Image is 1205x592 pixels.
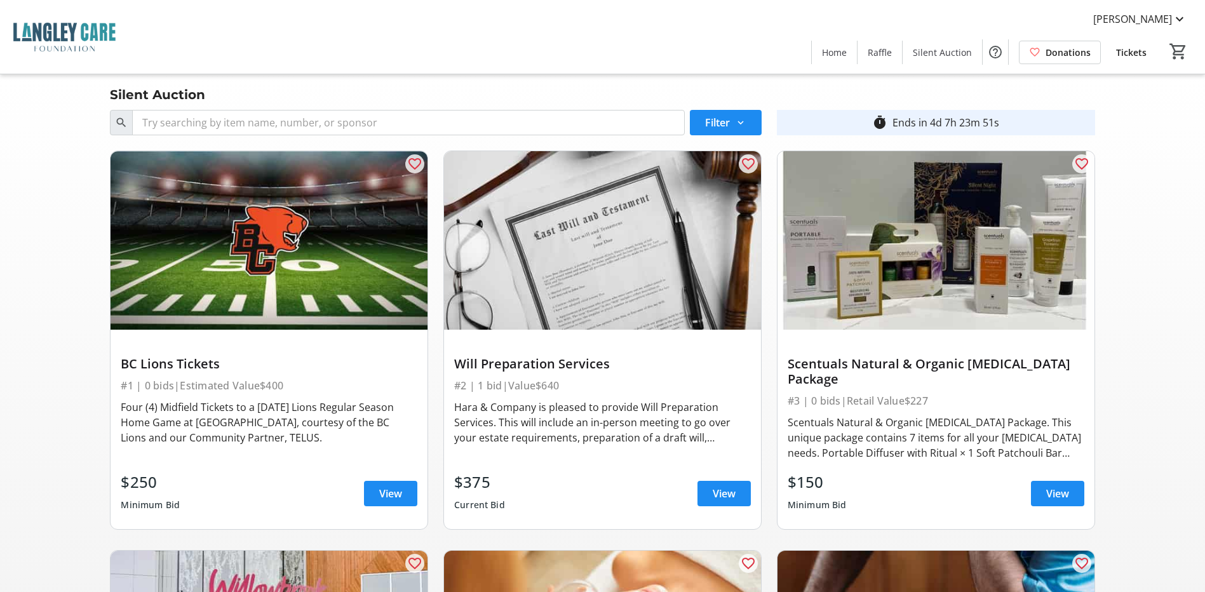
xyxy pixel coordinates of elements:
div: Ends in 4d 7h 23m 51s [892,115,999,130]
span: Home [822,46,847,59]
span: Tickets [1116,46,1147,59]
span: Silent Auction [913,46,972,59]
span: View [713,486,736,501]
span: Donations [1046,46,1091,59]
div: Scentuals Natural & Organic [MEDICAL_DATA] Package [788,356,1084,387]
a: Tickets [1106,41,1157,64]
input: Try searching by item name, number, or sponsor [132,110,684,135]
mat-icon: timer_outline [872,115,887,130]
div: Silent Auction [102,84,213,105]
a: Home [812,41,857,64]
a: Raffle [858,41,902,64]
div: Minimum Bid [121,494,180,516]
span: Raffle [868,46,892,59]
mat-icon: favorite_outline [1074,556,1089,571]
div: Will Preparation Services [454,356,751,372]
div: Hara & Company is pleased to provide Will Preparation Services. This will include an in-person me... [454,400,751,445]
img: BC Lions Tickets [111,151,427,330]
div: Scentuals Natural & Organic [MEDICAL_DATA] Package. This unique package contains 7 items for all ... [788,415,1084,461]
div: Four (4) Midfield Tickets to a [DATE] Lions Regular Season Home Game at [GEOGRAPHIC_DATA], courte... [121,400,417,445]
img: Langley Care Foundation 's Logo [8,5,121,69]
button: Help [983,39,1008,65]
mat-icon: favorite_outline [407,156,422,172]
mat-icon: favorite_outline [407,556,422,571]
div: $375 [454,471,505,494]
a: View [1031,481,1084,506]
div: #2 | 1 bid | Value $640 [454,377,751,394]
div: #1 | 0 bids | Estimated Value $400 [121,377,417,394]
a: Silent Auction [903,41,982,64]
button: Cart [1167,40,1190,63]
mat-icon: favorite_outline [741,156,756,172]
span: [PERSON_NAME] [1093,11,1172,27]
button: Filter [690,110,762,135]
button: [PERSON_NAME] [1083,9,1197,29]
a: Donations [1019,41,1101,64]
a: View [364,481,417,506]
div: Current Bid [454,494,505,516]
div: #3 | 0 bids | Retail Value $227 [788,392,1084,410]
a: View [697,481,751,506]
mat-icon: favorite_outline [1074,156,1089,172]
div: $250 [121,471,180,494]
div: Minimum Bid [788,494,847,516]
img: Will Preparation Services [444,151,761,330]
mat-icon: favorite_outline [741,556,756,571]
div: $150 [788,471,847,494]
span: View [379,486,402,501]
div: BC Lions Tickets [121,356,417,372]
img: Scentuals Natural & Organic Skin Care Package [778,151,1094,330]
span: View [1046,486,1069,501]
span: Filter [705,115,730,130]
